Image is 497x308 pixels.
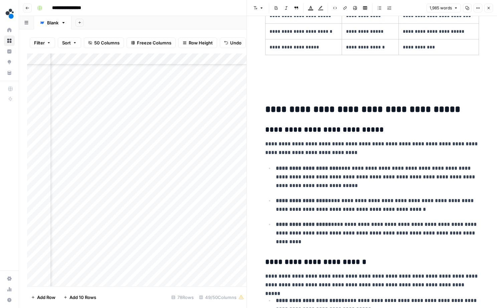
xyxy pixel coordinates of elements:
span: Undo [230,39,241,46]
button: 1,985 words [427,4,461,12]
a: Your Data [4,67,15,78]
span: Add 10 Rows [69,294,96,301]
span: Sort [62,39,71,46]
span: 50 Columns [94,39,120,46]
a: Opportunities [4,57,15,67]
div: 78 Rows [169,292,196,303]
button: Filter [30,37,55,48]
button: Help + Support [4,295,15,305]
a: Blank [34,16,71,29]
button: Sort [58,37,81,48]
button: Undo [220,37,246,48]
a: Settings [4,273,15,284]
img: spot.ai Logo [4,8,16,20]
button: Add 10 Rows [59,292,100,303]
button: Add Row [27,292,59,303]
a: Insights [4,46,15,57]
span: Filter [34,39,45,46]
span: 1,985 words [430,5,452,11]
div: 49/50 Columns [196,292,246,303]
span: Row Height [189,39,213,46]
a: Home [4,25,15,35]
a: Usage [4,284,15,295]
button: Workspace: spot.ai [4,5,15,22]
div: Blank [47,19,58,26]
a: Browse [4,35,15,46]
span: Add Row [37,294,55,301]
span: Freeze Columns [137,39,171,46]
button: 50 Columns [84,37,124,48]
button: Row Height [178,37,217,48]
button: Freeze Columns [127,37,176,48]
